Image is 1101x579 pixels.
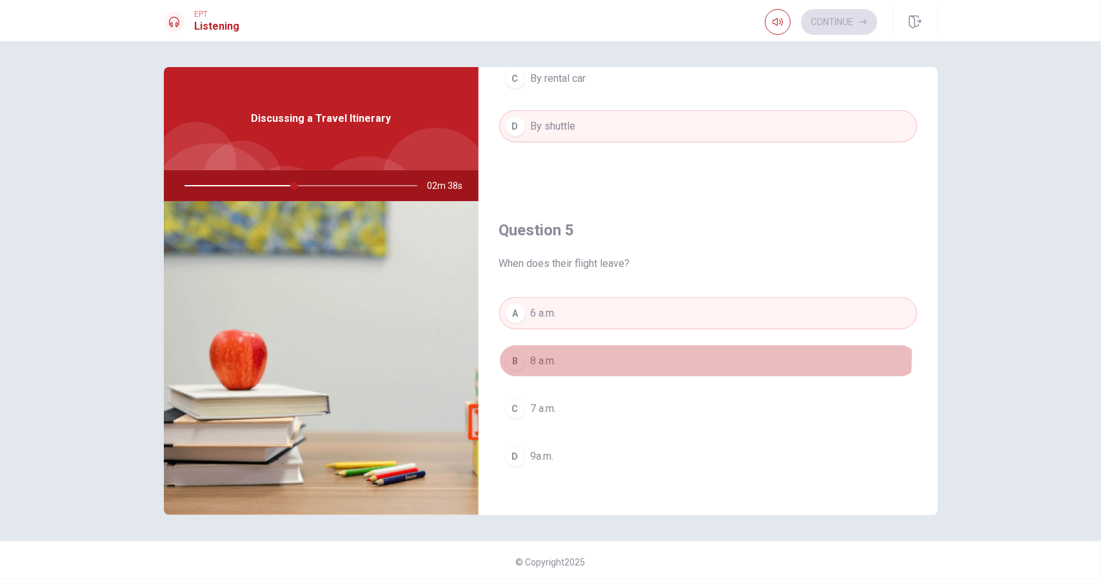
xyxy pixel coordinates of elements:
[531,306,557,321] span: 6 a.m.
[428,170,473,201] span: 02m 38s
[505,116,526,137] div: D
[531,449,554,464] span: 9a.m.
[505,398,526,419] div: C
[531,401,557,417] span: 7 a.m.
[499,297,917,329] button: A6 a.m.
[164,201,479,515] img: Discussing a Travel Itinerary
[531,119,576,134] span: By shuttle
[499,220,917,240] h4: Question 5
[505,68,526,89] div: C
[251,111,391,126] span: Discussing a Travel Itinerary
[505,446,526,467] div: D
[505,303,526,324] div: A
[499,393,917,425] button: C7 a.m.
[499,440,917,473] button: D9a.m.
[195,19,240,34] h1: Listening
[531,353,557,369] span: 8 a.m.
[499,110,917,142] button: DBy shuttle
[499,256,917,271] span: When does their flight leave?
[499,345,917,377] button: B8 a.m.
[499,63,917,95] button: CBy rental car
[516,557,586,567] span: © Copyright 2025
[531,71,586,86] span: By rental car
[505,351,526,371] div: B
[195,10,240,19] span: EPT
